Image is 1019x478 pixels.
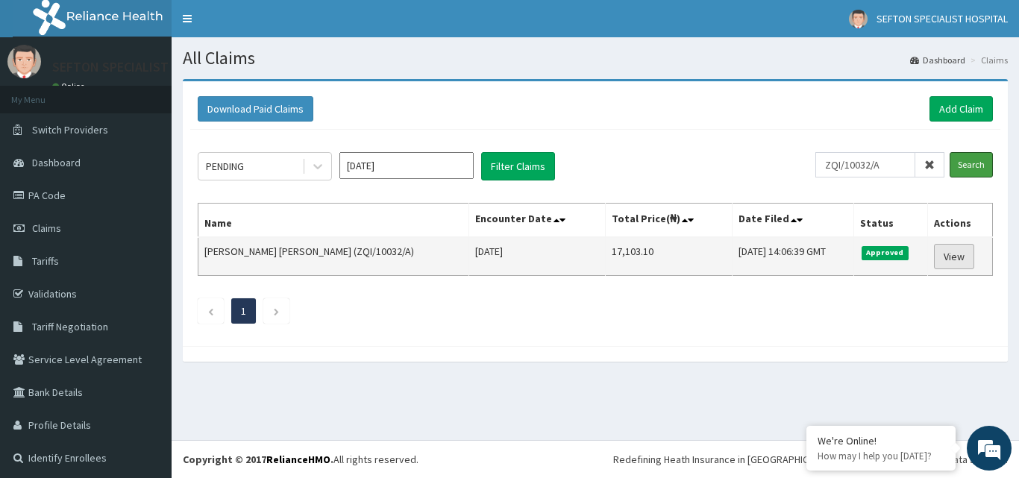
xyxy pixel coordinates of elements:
[853,204,927,238] th: Status
[732,204,853,238] th: Date Filed
[818,434,944,447] div: We're Online!
[469,237,606,276] td: [DATE]
[469,204,606,238] th: Encounter Date
[198,204,469,238] th: Name
[78,84,251,103] div: Chat with us now
[862,246,909,260] span: Approved
[950,152,993,177] input: Search
[241,304,246,318] a: Page 1 is your current page
[183,453,333,466] strong: Copyright © 2017 .
[28,75,60,112] img: d_794563401_company_1708531726252_794563401
[198,237,469,276] td: [PERSON_NAME] [PERSON_NAME] (ZQI/10032/A)
[32,123,108,136] span: Switch Providers
[910,54,965,66] a: Dashboard
[339,152,474,179] input: Select Month and Year
[198,96,313,122] button: Download Paid Claims
[52,81,88,92] a: Online
[206,159,244,174] div: PENDING
[967,54,1008,66] li: Claims
[815,152,915,177] input: Search by HMO ID
[849,10,868,28] img: User Image
[207,304,214,318] a: Previous page
[52,60,230,74] p: SEFTON SPECIALIST HOSPITAL
[929,96,993,122] a: Add Claim
[732,237,853,276] td: [DATE] 14:06:39 GMT
[87,144,206,295] span: We're online!
[7,319,284,371] textarea: Type your message and hit 'Enter'
[934,244,974,269] a: View
[245,7,280,43] div: Minimize live chat window
[32,254,59,268] span: Tariffs
[928,204,993,238] th: Actions
[32,320,108,333] span: Tariff Negotiation
[266,453,330,466] a: RelianceHMO
[818,450,944,462] p: How may I help you today?
[7,45,41,78] img: User Image
[613,452,1008,467] div: Redefining Heath Insurance in [GEOGRAPHIC_DATA] using Telemedicine and Data Science!
[606,204,732,238] th: Total Price(₦)
[32,156,81,169] span: Dashboard
[183,48,1008,68] h1: All Claims
[32,221,61,235] span: Claims
[481,152,555,180] button: Filter Claims
[606,237,732,276] td: 17,103.10
[877,12,1008,25] span: SEFTON SPECIALIST HOSPITAL
[273,304,280,318] a: Next page
[172,440,1019,478] footer: All rights reserved.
